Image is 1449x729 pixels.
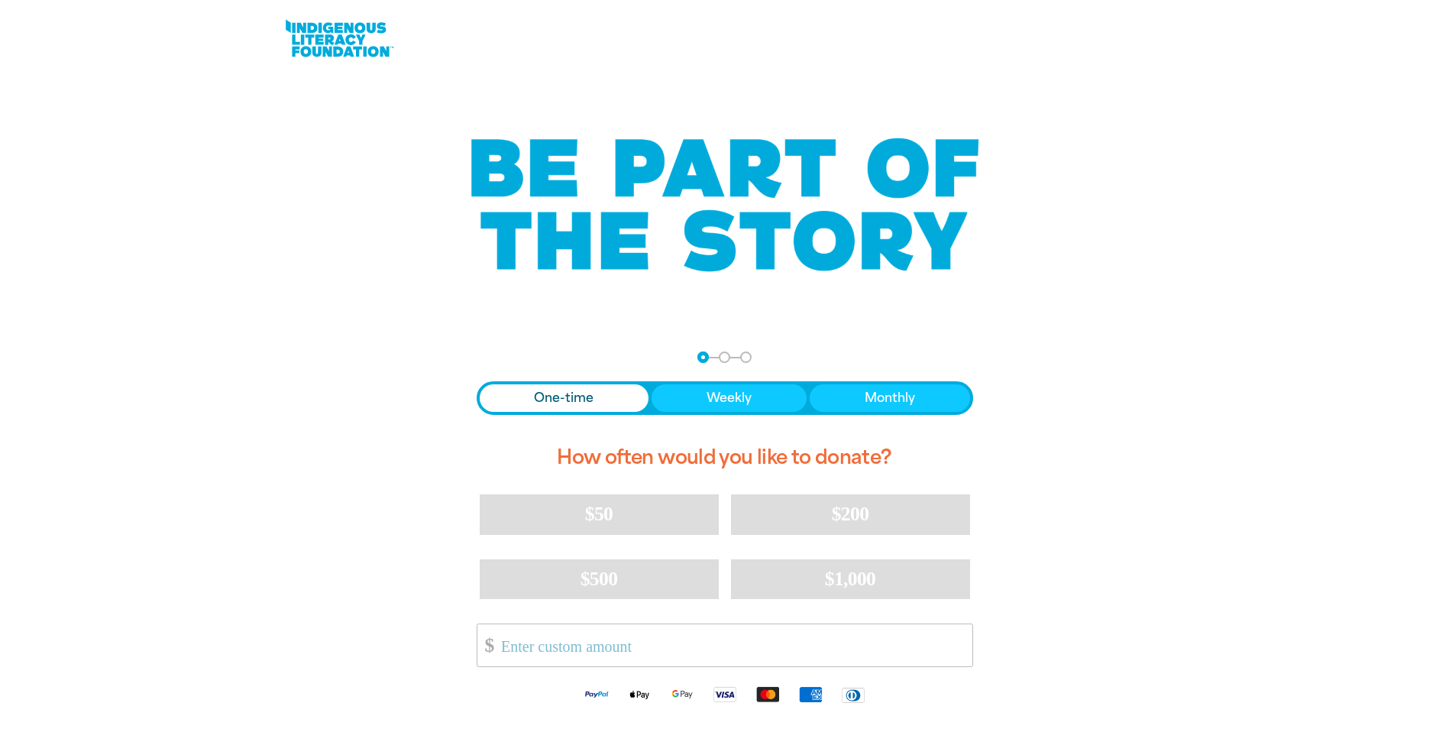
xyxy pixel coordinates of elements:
img: Mastercard logo [746,685,789,703]
span: Weekly [707,389,752,407]
h2: How often would you like to donate? [477,433,973,482]
span: One-time [534,389,594,407]
img: American Express logo [789,685,832,703]
div: Donation frequency [477,381,973,415]
button: $50 [480,494,719,534]
img: Be part of the story [458,108,992,303]
img: Apple Pay logo [618,685,661,703]
div: Available payment methods [477,673,973,715]
img: Visa logo [703,685,746,703]
button: Navigate to step 1 of 3 to enter your donation amount [697,352,709,363]
span: $50 [585,503,613,525]
button: Monthly [810,384,970,412]
button: Navigate to step 3 of 3 to enter your payment details [740,352,752,363]
button: Navigate to step 2 of 3 to enter your details [719,352,730,363]
img: Google Pay logo [661,685,703,703]
span: $200 [832,503,869,525]
img: Paypal logo [575,685,618,703]
button: One-time [480,384,649,412]
span: $1,000 [825,568,876,590]
span: $ [477,628,494,663]
span: $500 [581,568,618,590]
button: $500 [480,559,719,599]
button: Weekly [652,384,807,412]
button: $200 [731,494,970,534]
img: Diners Club logo [832,686,875,704]
button: $1,000 [731,559,970,599]
input: Enter custom amount [490,624,972,666]
span: Monthly [865,389,915,407]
